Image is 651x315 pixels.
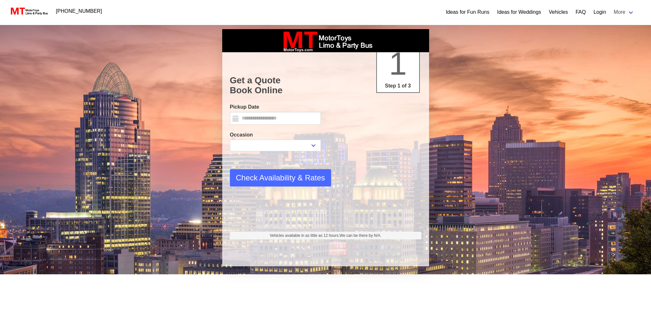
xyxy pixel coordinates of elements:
span: Vehicles available in as little as 12 hours. [270,233,381,238]
a: Ideas for Fun Runs [446,8,489,16]
span: We can be there by N/A. [339,233,381,238]
span: 1 [389,46,407,81]
label: Pickup Date [230,103,321,111]
a: [PHONE_NUMBER] [52,5,106,18]
h1: Get a Quote Book Online [230,75,421,95]
label: Occasion [230,131,321,139]
a: FAQ [575,8,586,16]
a: Ideas for Weddings [497,8,541,16]
a: More [610,6,638,19]
button: Check Availability & Rates [230,169,331,187]
a: Login [593,8,606,16]
span: Check Availability & Rates [236,172,325,184]
img: box_logo_brand.jpeg [278,29,374,52]
img: MotorToys Logo [9,7,48,16]
p: Step 1 of 3 [379,82,417,90]
a: Vehicles [549,8,568,16]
